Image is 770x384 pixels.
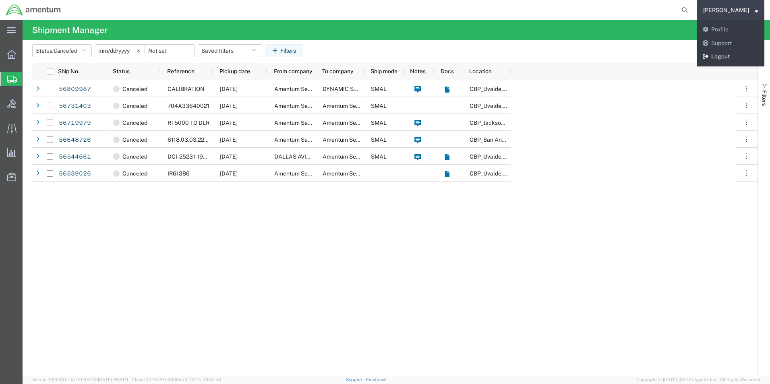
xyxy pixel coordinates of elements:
[187,377,221,382] span: [DATE] 09:32:48
[220,120,238,126] span: 09/04/2025
[323,136,382,143] span: Amentum Services, Inc
[265,44,303,57] button: Filters
[122,97,147,114] span: Canceled
[58,117,91,130] a: 56719979
[145,45,195,57] input: Not set
[122,165,147,182] span: Canceled
[58,83,91,96] a: 56809987
[122,114,147,131] span: Canceled
[470,153,561,160] span: CBP_Uvalde, TX_ULV
[58,100,91,113] a: 56731403
[167,68,195,74] span: Reference
[32,377,128,382] span: Server: 2025.18.0-dd719145275
[470,170,561,177] span: CBP_Uvalde, TX_ULV
[322,68,353,74] span: To company
[323,153,383,160] span: Amentum Services, Inc.
[371,86,387,92] span: SMAL
[95,45,145,57] input: Not set
[168,103,209,109] span: 704A33640021
[371,68,397,74] span: Ship mode
[6,4,61,16] img: logo
[371,136,387,143] span: SMAL
[636,376,760,383] span: Copyright © [DATE]-[DATE] Agistix Inc., All Rights Reserved
[168,120,209,126] span: RT5000 TO DLR
[697,50,764,64] a: Logout
[168,170,190,177] span: IR61386
[697,37,764,50] a: Support
[58,134,91,147] a: 56648726
[58,151,91,163] a: 56544661
[371,153,387,160] span: SMAL
[410,68,426,74] span: Notes
[469,68,492,74] span: Location
[470,86,561,92] span: CBP_Uvalde, TX_ULV
[168,136,250,143] span: 6118.03.03.2219.000.WST.0000
[274,153,334,160] span: DALLAS AVIATION INC
[441,68,454,74] span: Docs
[122,148,147,165] span: Canceled
[346,377,366,382] a: Support
[220,136,238,143] span: 08/28/2025
[323,86,420,92] span: DYNAMIC SOLUTIONS SYSTEMS INC
[470,120,575,126] span: CBP_Jacksonville, FL_SER
[122,131,147,148] span: Canceled
[58,167,91,180] a: 56539026
[470,103,561,109] span: CBP_Uvalde, TX_ULV
[32,44,92,57] button: Status:Canceled
[132,377,221,382] span: Client: 2025.18.0-9839db4
[274,170,335,177] span: Amentum Services, Inc.
[274,120,335,126] span: Amentum Services, Inc.
[220,103,238,109] span: 09/05/2025
[371,103,387,109] span: SMAL
[220,153,238,160] span: 08/19/2025
[323,120,382,126] span: Amentum Services, Inc
[761,90,768,106] span: Filters
[274,103,335,109] span: Amentum Services, Inc.
[371,120,387,126] span: SMAL
[32,20,108,40] h4: Shipment Manager
[703,5,759,15] button: [PERSON_NAME]
[703,6,749,14] span: Valentin Ortega
[98,377,128,382] span: [DATE] 09:51:11
[220,86,238,92] span: 09/12/2025
[274,86,335,92] span: Amentum Services, Inc.
[274,68,312,74] span: From company
[366,377,387,382] a: Feedback
[323,170,383,177] span: Amentum Services, Inc.
[54,47,77,54] span: Canceled
[168,153,216,160] span: DCI-25231-199661
[220,170,238,177] span: 08/19/2025
[198,44,262,57] button: Saved filters
[470,136,575,143] span: CBP_San Antonio, TX_WST
[122,81,147,97] span: Canceled
[113,68,130,74] span: Status
[697,23,764,37] a: Profile
[168,86,205,92] span: CALIBRATION
[274,136,333,143] span: Amentum Services, Inc
[219,68,250,74] span: Pickup date
[323,103,383,109] span: Amentum Services, Inc.
[58,68,79,74] span: Ship No.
